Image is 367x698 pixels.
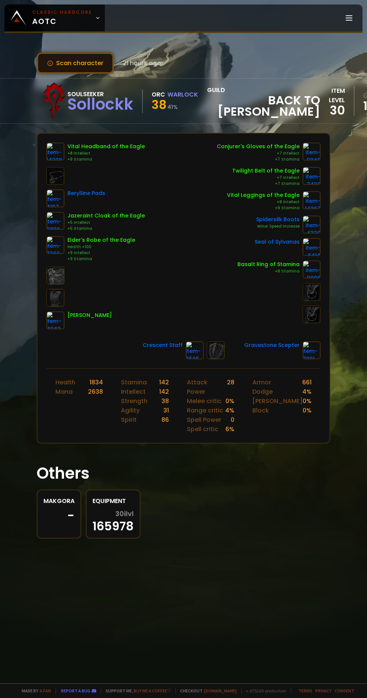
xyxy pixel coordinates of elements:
[32,9,92,27] span: AOTC
[37,490,81,539] a: Makgora-
[46,236,64,254] img: item-7369
[225,424,234,434] div: 6 %
[67,250,135,256] div: +9 Intellect
[67,99,133,110] div: Sollockk
[175,688,237,694] span: Checkout
[302,378,312,387] div: 661
[204,688,237,694] a: [DOMAIN_NAME]
[232,175,300,181] div: +7 Intellect
[161,415,169,424] div: 86
[303,406,312,415] div: 0 %
[123,58,161,68] span: 21 hours ago
[37,461,330,485] h1: Others
[67,244,135,250] div: Health +100
[67,226,145,232] div: +5 Stamina
[90,378,103,387] div: 1834
[186,341,204,359] img: item-6505
[232,167,300,175] div: Twilight Belt of the Eagle
[303,216,321,234] img: item-4320
[225,406,234,415] div: 4 %
[256,223,300,229] div: Minor Speed Increase
[115,510,134,518] span: 30 ilvl
[4,4,105,31] a: Classic HardcoreAOTC
[187,415,221,424] div: Spell Power
[334,688,354,694] a: Consent
[143,341,183,349] div: Crescent Staff
[67,256,135,262] div: +9 Stamina
[92,496,134,506] div: Equipment
[187,378,227,396] div: Attack Power
[217,143,300,150] div: Conjurer's Gloves of the Eagle
[55,378,75,387] div: Health
[252,378,271,387] div: Armor
[121,396,148,406] div: Strength
[303,260,321,278] img: item-11996
[40,688,51,694] a: a fan
[121,406,140,415] div: Agility
[187,424,218,434] div: Spell critic
[17,688,51,694] span: Made by
[43,510,75,521] div: -
[231,415,234,424] div: 0
[55,387,73,396] div: Mana
[207,85,320,117] div: guild
[241,688,286,694] span: v. d752d5 - production
[152,90,165,99] div: Orc
[225,396,234,406] div: 0 %
[67,212,145,220] div: Jazeraint Cloak of the Eagle
[302,387,312,396] div: 4 %
[37,52,114,74] button: Scan character
[121,387,146,396] div: Intellect
[67,220,145,226] div: +5 Intellect
[159,378,169,387] div: 142
[187,406,223,415] div: Range critic
[67,236,135,244] div: Elder's Robe of the Eagle
[227,199,300,205] div: +8 Intellect
[303,167,321,185] img: item-7438
[227,191,300,199] div: Vital Leggings of the Eagle
[237,260,300,268] div: Basalt Ring of Stamina
[167,90,198,99] div: Warlock
[298,688,312,694] a: Terms
[303,143,321,161] img: item-9848
[67,89,133,99] div: Soulseeker
[46,143,64,161] img: item-14208
[227,205,300,211] div: +9 Stamina
[67,311,112,319] div: [PERSON_NAME]
[43,496,75,506] div: Makgora
[207,95,320,117] span: Back to [PERSON_NAME]
[152,96,167,113] span: 38
[86,490,140,539] a: Equipment30ilvl165978
[88,387,103,396] div: 2638
[315,688,331,694] a: Privacy
[227,378,234,396] div: 28
[320,105,345,116] div: 30
[159,387,169,396] div: 142
[121,415,137,424] div: Spirit
[256,216,300,223] div: Spidersilk Boots
[101,688,171,694] span: Support me,
[252,406,269,415] div: Block
[237,268,300,274] div: +8 Stamina
[121,378,147,387] div: Stamina
[32,9,92,16] small: Classic Hardcore
[187,396,222,406] div: Melee critic
[67,150,145,156] div: +8 Intellect
[303,341,321,359] img: item-7001
[303,396,312,406] div: 0 %
[46,189,64,207] img: item-4197
[46,212,64,230] img: item-9898
[67,143,145,150] div: Vital Headband of the Eagle
[255,238,300,246] div: Seal of Sylvanas
[252,387,273,396] div: Dodge
[67,156,145,162] div: +9 Stamina
[303,191,321,209] img: item-14207
[217,156,300,162] div: +7 Stamina
[244,341,300,349] div: Gravestone Scepter
[252,396,303,406] div: [PERSON_NAME]
[163,406,169,415] div: 31
[232,181,300,187] div: +7 Stamina
[161,396,169,406] div: 38
[61,688,90,694] a: Report a bug
[320,86,345,105] div: item level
